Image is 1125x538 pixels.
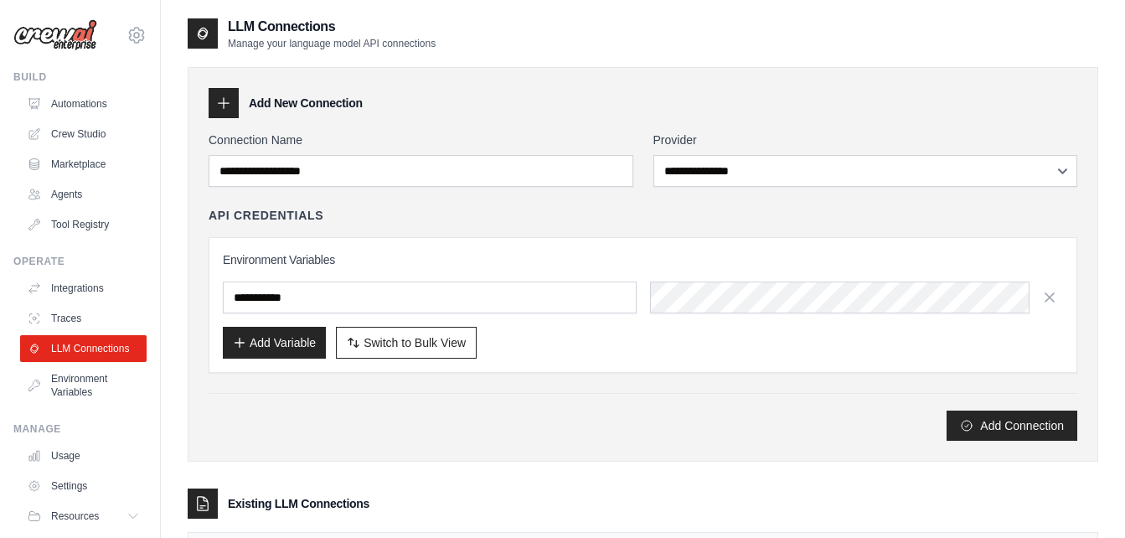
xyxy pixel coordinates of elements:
div: Manage [13,422,147,436]
p: Manage your language model API connections [228,37,436,50]
a: Agents [20,181,147,208]
button: Add Connection [947,411,1077,441]
div: Operate [13,255,147,268]
label: Provider [653,132,1078,148]
a: Usage [20,442,147,469]
button: Switch to Bulk View [336,327,477,359]
a: Traces [20,305,147,332]
a: Integrations [20,275,147,302]
h2: LLM Connections [228,17,436,37]
label: Connection Name [209,132,633,148]
a: Environment Variables [20,365,147,406]
a: Settings [20,473,147,499]
img: Logo [13,19,97,51]
span: Resources [51,510,99,523]
div: Build [13,70,147,84]
a: Marketplace [20,151,147,178]
a: Crew Studio [20,121,147,147]
h3: Environment Variables [223,251,1063,268]
h3: Existing LLM Connections [228,495,369,512]
h4: API Credentials [209,207,323,224]
span: Switch to Bulk View [364,334,466,351]
button: Add Variable [223,327,326,359]
a: Tool Registry [20,211,147,238]
h3: Add New Connection [249,95,363,111]
a: LLM Connections [20,335,147,362]
button: Resources [20,503,147,530]
a: Automations [20,91,147,117]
